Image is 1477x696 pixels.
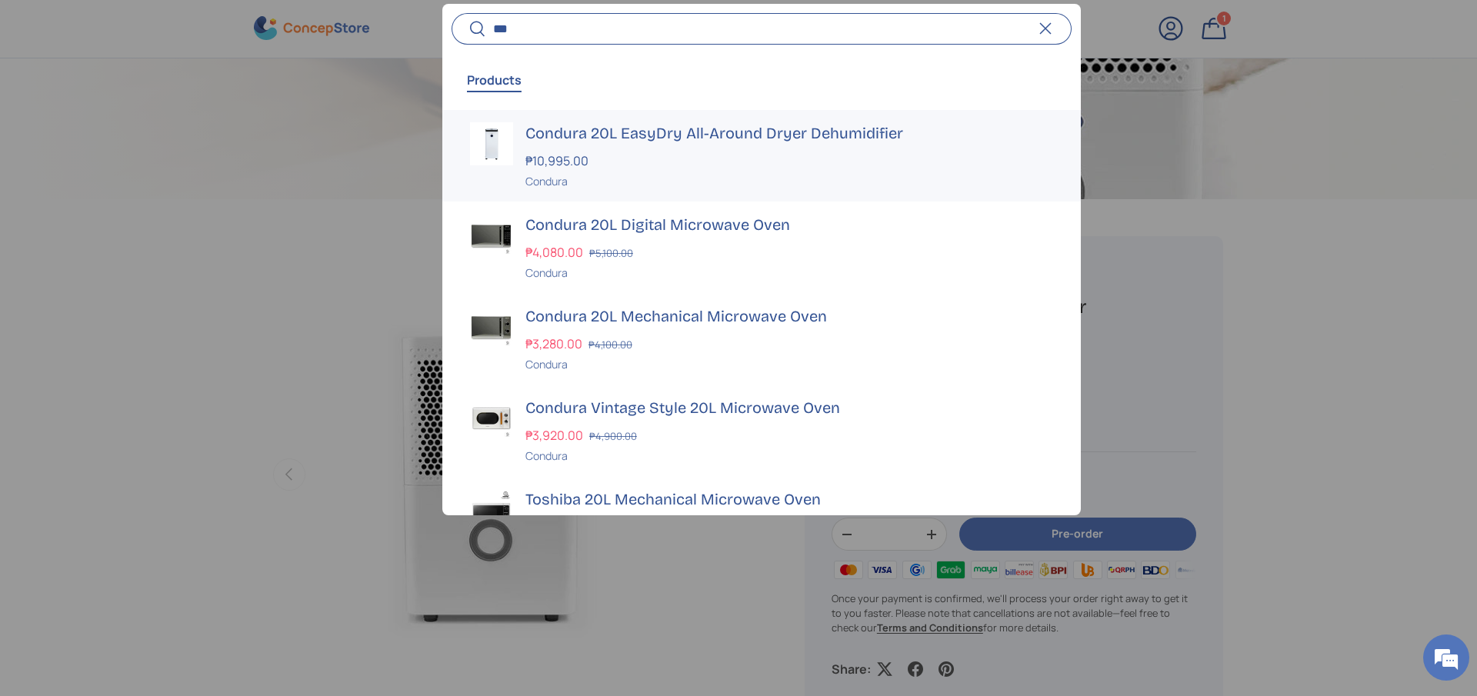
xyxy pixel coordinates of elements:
[442,476,1081,568] a: Toshiba 20L Mechanical Microwave Oven ₱4,595.00 Toshiba
[525,265,1053,281] div: Condura
[588,338,632,351] s: ₱4,100.00
[589,429,637,443] s: ₱4,900.00
[525,397,1053,418] h3: Condura Vintage Style 20L Microwave Oven
[525,244,587,261] strong: ₱4,080.00
[525,122,1053,144] h3: Condura 20L EasyDry All-Around Dryer Dehumidifier
[525,173,1053,189] div: Condura
[89,194,212,349] span: We're online!
[470,122,513,165] img: condura-easy-dry-dehumidifier-full-view-concepstore.ph
[525,305,1053,327] h3: Condura 20L Mechanical Microwave Oven
[252,8,289,45] div: Minimize live chat window
[525,152,592,169] strong: ₱10,995.00
[525,214,1053,235] h3: Condura 20L Digital Microwave Oven
[80,86,258,106] div: Chat with us now
[442,110,1081,201] a: condura-easy-dry-dehumidifier-full-view-concepstore.ph Condura 20L EasyDry All-Around Dryer Dehum...
[442,385,1081,476] a: Condura Vintage Style 20L Microwave Oven ₱3,920.00 ₱4,900.00 Condura
[525,356,1053,372] div: Condura
[525,488,1053,510] h3: Toshiba 20L Mechanical Microwave Oven
[525,335,586,352] strong: ₱3,280.00
[525,427,587,444] strong: ₱3,920.00
[525,448,1053,464] div: Condura
[467,62,522,98] button: Products
[442,201,1081,293] a: Condura 20L Digital Microwave Oven ₱4,080.00 ₱5,100.00 Condura
[8,420,293,474] textarea: Type your message and hit 'Enter'
[589,246,633,260] s: ₱5,100.00
[442,293,1081,385] a: Condura 20L Mechanical Microwave Oven ₱3,280.00 ₱4,100.00 Condura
